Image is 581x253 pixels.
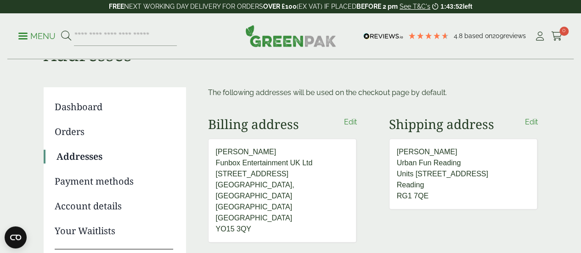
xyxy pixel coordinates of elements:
span: 4.8 [454,32,464,39]
a: Account details [55,199,173,213]
span: 209 [492,32,503,39]
p: Menu [18,31,56,42]
a: Addresses [56,150,173,163]
address: [PERSON_NAME] Urban Fun Reading Units [STREET_ADDRESS] Reading RG1 7QE [389,139,538,210]
a: Edit [344,117,357,128]
a: See T&C's [400,3,430,10]
h1: Addresses [44,14,538,65]
i: Cart [551,32,563,41]
a: Edit [525,117,538,128]
div: 4.78 Stars [408,32,449,40]
span: left [463,3,472,10]
button: Open CMP widget [5,226,27,248]
a: Orders [55,125,173,139]
a: Dashboard [55,100,173,114]
strong: OVER £100 [263,3,297,10]
strong: BEFORE 2 pm [356,3,398,10]
img: GreenPak Supplies [245,25,336,47]
strong: FREE [109,3,124,10]
img: REVIEWS.io [363,33,403,39]
span: reviews [503,32,526,39]
h3: Shipping address [389,117,494,132]
span: Based on [464,32,492,39]
h3: Billing address [208,117,299,132]
a: Your Waitlists [55,224,173,238]
a: 0 [551,29,563,43]
address: [PERSON_NAME] Funbox Entertainment UK Ltd [STREET_ADDRESS] [GEOGRAPHIC_DATA], [GEOGRAPHIC_DATA] [... [208,139,357,243]
a: Payment methods [55,174,173,188]
i: My Account [534,32,546,41]
span: 0 [559,27,569,36]
span: 1:43:52 [440,3,463,10]
a: Menu [18,31,56,40]
p: The following addresses will be used on the checkout page by default. [208,87,538,98]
